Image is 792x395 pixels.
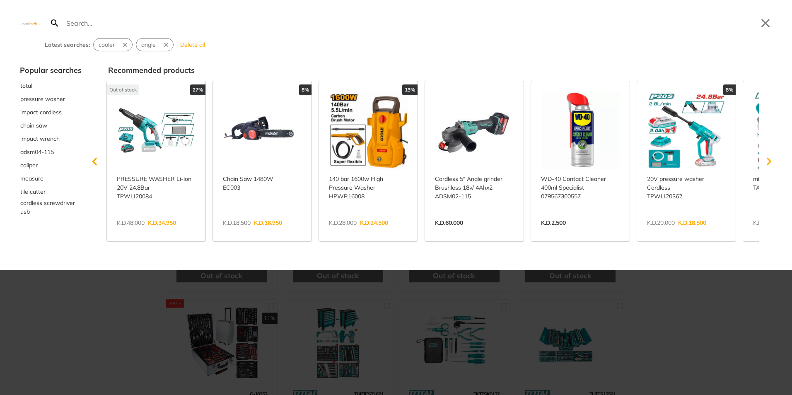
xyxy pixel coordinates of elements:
button: Select suggestion: cooler [94,39,120,51]
button: Select suggestion: pressure washer [20,92,82,106]
div: Suggestion: pressure washer [20,92,82,106]
button: Select suggestion: caliper [20,159,82,172]
span: chain saw [20,121,47,130]
button: Remove suggestion: cooler [120,39,132,51]
button: Select suggestion: chain saw [20,119,82,132]
svg: Remove suggestion: angle [162,41,170,48]
div: Suggestion: impact cordless [20,106,82,119]
button: Select suggestion: angle [136,39,161,51]
div: 8% [723,84,736,95]
span: caliper [20,161,38,170]
button: Select suggestion: impact cordless [20,106,82,119]
span: angle [141,41,156,49]
div: Suggestion: cordless screwdriver usb [20,198,82,217]
span: measure [20,174,43,183]
div: 13% [402,84,418,95]
button: Remove suggestion: angle [161,39,173,51]
input: Search… [65,13,754,33]
div: Popular searches [20,65,82,76]
span: impact cordless [20,108,62,117]
span: impact wrench [20,135,60,143]
div: Suggestion: impact wrench [20,132,82,145]
div: Suggestion: angle [136,38,174,51]
span: cooler [99,41,115,49]
span: pressure washer [20,95,65,104]
div: 8% [299,84,311,95]
button: Select suggestion: adsm04-115 [20,145,82,159]
svg: Search [50,18,60,28]
div: Recommended products [108,65,772,76]
button: Select suggestion: measure [20,172,82,185]
svg: Remove suggestion: cooler [121,41,129,48]
div: Suggestion: measure [20,172,82,185]
div: Latest searches: [45,41,90,49]
button: Delete all [177,38,208,51]
img: Close [20,21,40,25]
div: Suggestion: cooler [93,38,133,51]
button: Select suggestion: impact wrench [20,132,82,145]
span: total [20,82,32,90]
div: 27% [190,84,205,95]
span: adsm04-115 [20,148,54,157]
span: tile cutter [20,188,46,196]
div: Suggestion: caliper [20,159,82,172]
svg: Scroll right [761,153,777,170]
div: Suggestion: chain saw [20,119,82,132]
svg: Scroll left [87,153,103,170]
div: Suggestion: tile cutter [20,185,82,198]
span: cordless screwdriver usb [20,199,81,216]
button: Select suggestion: total [20,79,82,92]
button: Close [759,17,772,30]
div: Suggestion: adsm04-115 [20,145,82,159]
button: Select suggestion: cordless screwdriver usb [20,198,82,217]
div: Out of stock [107,84,139,95]
button: Select suggestion: tile cutter [20,185,82,198]
div: Suggestion: total [20,79,82,92]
